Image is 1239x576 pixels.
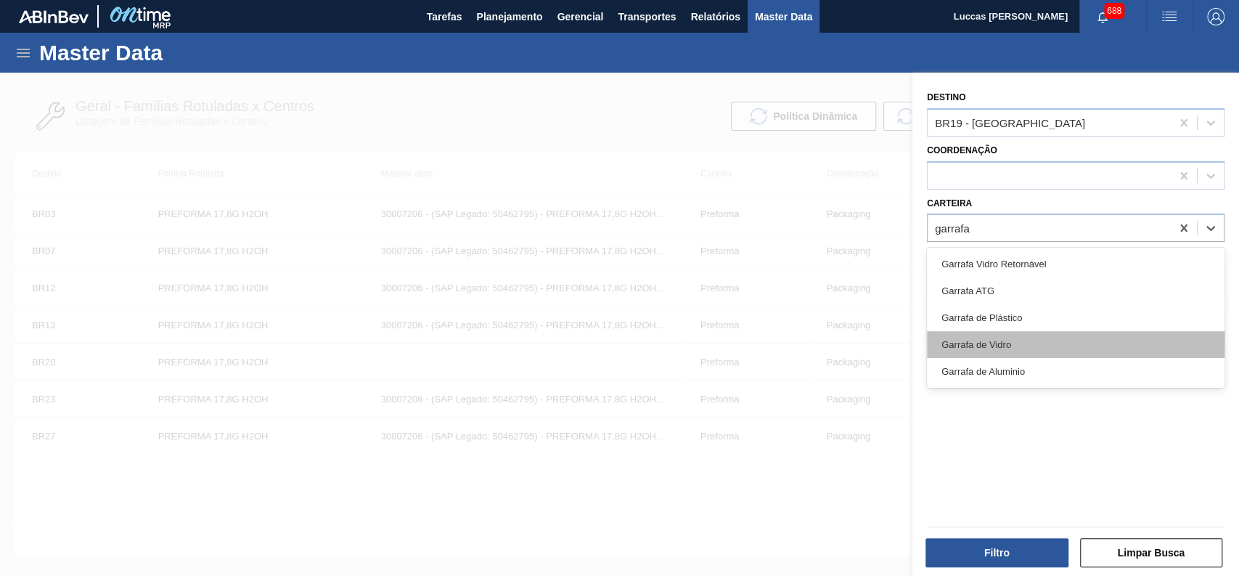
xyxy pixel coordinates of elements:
div: Garrafa ATG [927,277,1224,304]
span: Gerencial [557,8,604,25]
span: Master Data [755,8,812,25]
div: BR19 - [GEOGRAPHIC_DATA] [935,116,1085,129]
h1: Master Data [39,44,297,61]
div: Garrafa Vidro Retornável [927,251,1224,277]
img: Logout [1207,8,1224,25]
label: Carteira [927,198,972,208]
div: Garrafa de Aluminio [927,358,1224,385]
img: TNhmsLtSVTkK8tSr43FrP2fwEKptu5GPRR3wAAAABJRU5ErkJggg== [19,10,89,23]
button: Notificações [1079,7,1126,27]
img: userActions [1161,8,1178,25]
span: Planejamento [476,8,542,25]
span: Relatórios [690,8,740,25]
span: Transportes [618,8,676,25]
button: Filtro [925,538,1068,567]
span: 688 [1104,3,1124,19]
span: Tarefas [427,8,462,25]
label: Coordenação [927,145,997,155]
div: Garrafa de Plástico [927,304,1224,331]
button: Limpar Busca [1080,538,1223,567]
label: Destino [927,92,965,102]
div: Garrafa de Vidro [927,331,1224,358]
